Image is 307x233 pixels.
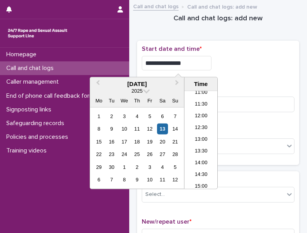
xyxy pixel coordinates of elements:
[106,95,117,106] div: Tu
[170,111,181,122] div: Choose Sunday, 7 September 2025
[132,124,142,134] div: Choose Thursday, 11 September 2025
[170,124,181,134] div: Choose Sunday, 14 September 2025
[133,2,179,11] a: Call and chat logs
[157,95,168,106] div: Sa
[3,78,65,86] p: Caller management
[157,162,168,172] div: Choose Saturday, 4 October 2025
[106,111,117,122] div: Choose Tuesday, 2 September 2025
[119,174,130,185] div: Choose Wednesday, 8 October 2025
[94,149,104,160] div: Choose Monday, 22 September 2025
[132,88,143,94] span: 2025
[144,95,155,106] div: Fr
[157,174,168,185] div: Choose Saturday, 11 October 2025
[106,174,117,185] div: Choose Tuesday, 7 October 2025
[184,87,218,99] li: 11:00
[94,136,104,147] div: Choose Monday, 15 September 2025
[170,136,181,147] div: Choose Sunday, 21 September 2025
[119,162,130,172] div: Choose Wednesday, 1 October 2025
[144,162,155,172] div: Choose Friday, 3 October 2025
[94,95,104,106] div: Mo
[106,149,117,160] div: Choose Tuesday, 23 September 2025
[106,162,117,172] div: Choose Tuesday, 30 September 2025
[184,158,218,169] li: 14:00
[132,149,142,160] div: Choose Thursday, 25 September 2025
[170,174,181,185] div: Choose Sunday, 12 October 2025
[170,162,181,172] div: Choose Sunday, 5 October 2025
[119,124,130,134] div: Choose Wednesday, 10 September 2025
[184,99,218,111] li: 11:30
[132,95,142,106] div: Th
[142,219,191,225] span: New/repeat user
[91,78,103,91] button: Previous Month
[3,65,60,72] p: Call and chat logs
[132,162,142,172] div: Choose Thursday, 2 October 2025
[157,111,168,122] div: Choose Saturday, 6 September 2025
[186,81,215,88] div: Time
[3,133,74,141] p: Policies and processes
[3,92,101,100] p: End of phone call feedback form
[132,136,142,147] div: Choose Thursday, 18 September 2025
[119,136,130,147] div: Choose Wednesday, 17 September 2025
[157,124,168,134] div: Choose Saturday, 13 September 2025
[3,51,43,58] p: Homepage
[94,124,104,134] div: Choose Monday, 8 September 2025
[184,122,218,134] li: 12:30
[94,174,104,185] div: Choose Monday, 6 October 2025
[144,136,155,147] div: Choose Friday, 19 September 2025
[184,181,218,193] li: 15:00
[184,169,218,181] li: 14:30
[187,2,257,11] p: Call and chat logs: add new
[132,174,142,185] div: Choose Thursday, 9 October 2025
[132,111,142,122] div: Choose Thursday, 4 September 2025
[3,147,53,154] p: Training videos
[144,124,155,134] div: Choose Friday, 12 September 2025
[119,149,130,160] div: Choose Wednesday, 24 September 2025
[157,149,168,160] div: Choose Saturday, 27 September 2025
[94,162,104,172] div: Choose Monday, 29 September 2025
[157,136,168,147] div: Choose Saturday, 20 September 2025
[94,111,104,122] div: Choose Monday, 1 September 2025
[145,190,165,199] div: Select...
[184,146,218,158] li: 13:30
[106,136,117,147] div: Choose Tuesday, 16 September 2025
[137,14,299,23] h1: Call and chat logs: add new
[3,120,70,127] p: Safeguarding records
[119,95,130,106] div: We
[142,46,202,52] span: Start date and time
[90,81,184,88] div: [DATE]
[144,111,155,122] div: Choose Friday, 5 September 2025
[144,174,155,185] div: Choose Friday, 10 October 2025
[184,111,218,122] li: 12:00
[3,106,58,113] p: Signposting links
[170,149,181,160] div: Choose Sunday, 28 September 2025
[6,25,69,41] img: rhQMoQhaT3yELyF149Cw
[144,149,155,160] div: Choose Friday, 26 September 2025
[92,110,181,186] div: month 2025-09
[184,134,218,146] li: 13:00
[170,95,181,106] div: Su
[106,124,117,134] div: Choose Tuesday, 9 September 2025
[172,78,184,91] button: Next Month
[119,111,130,122] div: Choose Wednesday, 3 September 2025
